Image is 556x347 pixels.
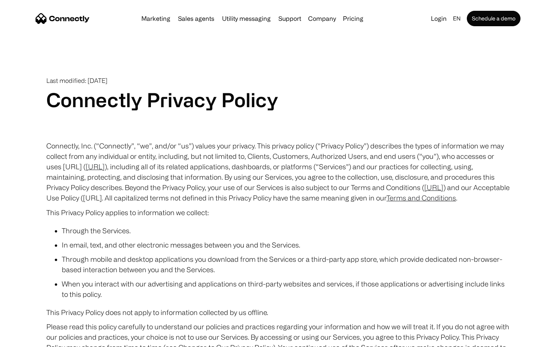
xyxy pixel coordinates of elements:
[62,254,510,275] li: Through mobile and desktop applications you download from the Services or a third-party app store...
[275,15,304,22] a: Support
[467,11,520,26] a: Schedule a demo
[308,13,336,24] div: Company
[428,13,450,24] a: Login
[46,88,510,111] h1: Connectly Privacy Policy
[386,194,456,202] a: Terms and Conditions
[46,77,510,84] p: Last modified: [DATE]
[46,307,510,318] p: This Privacy Policy does not apply to information collected by us offline.
[453,13,461,24] div: en
[62,279,510,300] li: When you interact with our advertising and applications on third-party websites and services, if ...
[424,184,443,191] a: [URL]
[8,333,46,344] aside: Language selected: English
[62,226,510,236] li: Through the Services.
[46,207,510,218] p: This Privacy Policy applies to information we collect:
[138,15,173,22] a: Marketing
[86,163,105,170] a: [URL]
[15,334,46,344] ul: Language list
[46,141,510,203] p: Connectly, Inc. (“Connectly”, “we”, and/or “us”) values your privacy. This privacy policy (“Priva...
[46,126,510,137] p: ‍
[62,240,510,250] li: In email, text, and other electronic messages between you and the Services.
[219,15,274,22] a: Utility messaging
[340,15,366,22] a: Pricing
[175,15,217,22] a: Sales agents
[46,111,510,122] p: ‍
